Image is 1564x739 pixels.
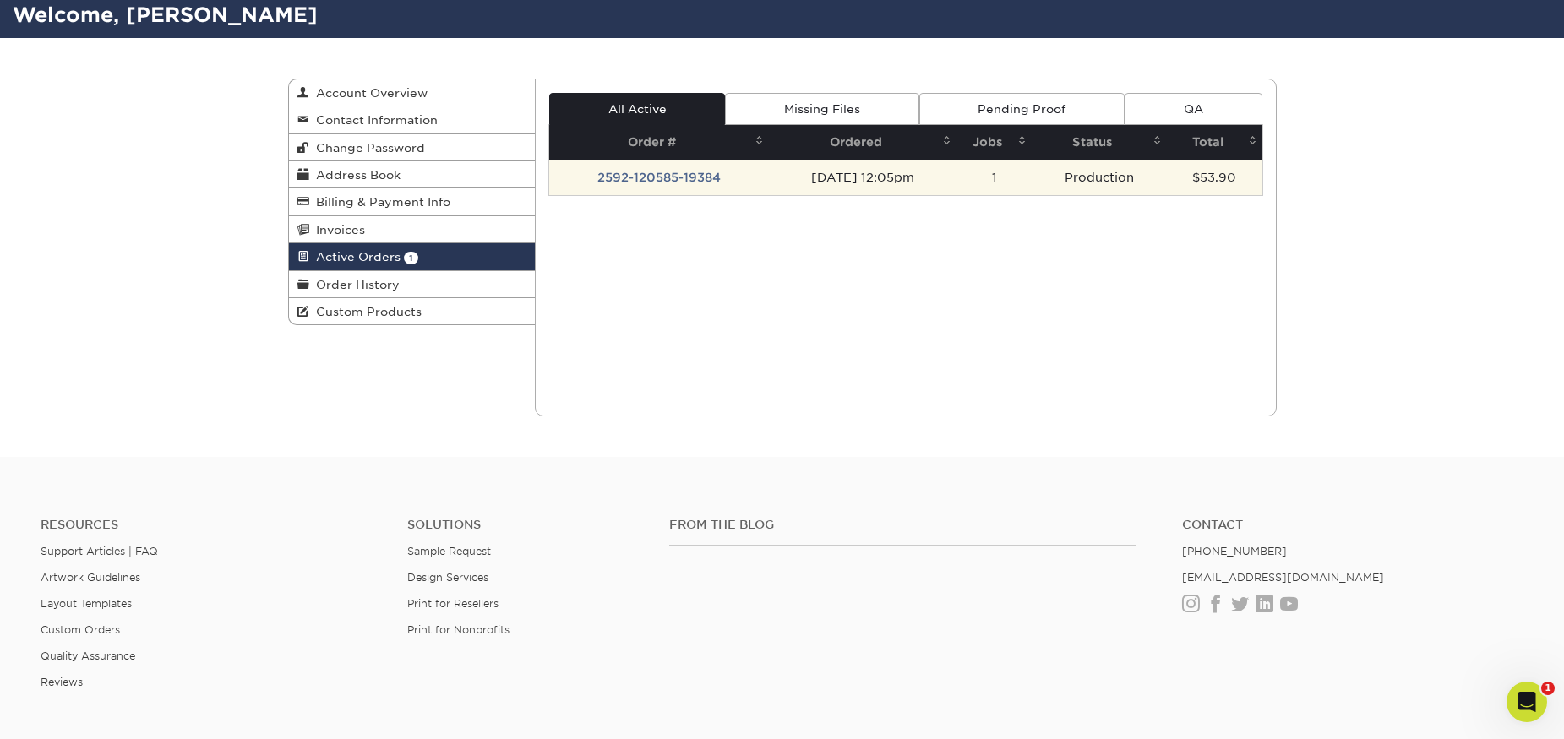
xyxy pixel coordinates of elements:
td: 2592-120585-19384 [549,160,769,195]
a: [PHONE_NUMBER] [1182,545,1287,557]
td: Production [1032,160,1167,195]
span: Contact Information [309,113,438,127]
th: Total [1167,125,1262,160]
span: Custom Products [309,305,422,318]
a: Contact Information [289,106,536,133]
a: QA [1125,93,1262,125]
a: Address Book [289,161,536,188]
a: All Active [549,93,725,125]
a: Change Password [289,134,536,161]
a: Contact [1182,518,1523,532]
th: Ordered [769,125,956,160]
h4: Resources [41,518,382,532]
a: Billing & Payment Info [289,188,536,215]
a: Quality Assurance [41,649,135,662]
a: Print for Resellers [407,597,499,610]
a: Pending Proof [919,93,1125,125]
a: Print for Nonprofits [407,623,510,636]
a: Sample Request [407,545,491,557]
a: Artwork Guidelines [41,571,140,584]
span: Billing & Payment Info [309,195,450,209]
a: [EMAIL_ADDRESS][DOMAIN_NAME] [1182,571,1384,584]
span: 1 [404,252,418,264]
a: Active Orders 1 [289,243,536,270]
span: 1 [1541,682,1555,695]
th: Jobs [956,125,1032,160]
a: Custom Products [289,298,536,324]
a: Account Overview [289,79,536,106]
span: Account Overview [309,86,428,100]
a: Order History [289,271,536,298]
a: Invoices [289,216,536,243]
iframe: Google Customer Reviews [4,687,144,733]
a: Reviews [41,676,83,688]
span: Address Book [309,168,401,182]
h4: From the Blog [669,518,1136,532]
th: Order # [549,125,769,160]
a: Layout Templates [41,597,132,610]
a: Missing Files [725,93,918,125]
a: Design Services [407,571,488,584]
iframe: Intercom live chat [1507,682,1547,722]
span: Change Password [309,141,425,155]
td: [DATE] 12:05pm [769,160,956,195]
a: Custom Orders [41,623,120,636]
td: 1 [956,160,1032,195]
span: Active Orders [309,250,401,264]
a: Support Articles | FAQ [41,545,158,557]
th: Status [1032,125,1167,160]
span: Order History [309,278,400,291]
td: $53.90 [1167,160,1262,195]
h4: Solutions [407,518,644,532]
span: Invoices [309,223,365,236]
